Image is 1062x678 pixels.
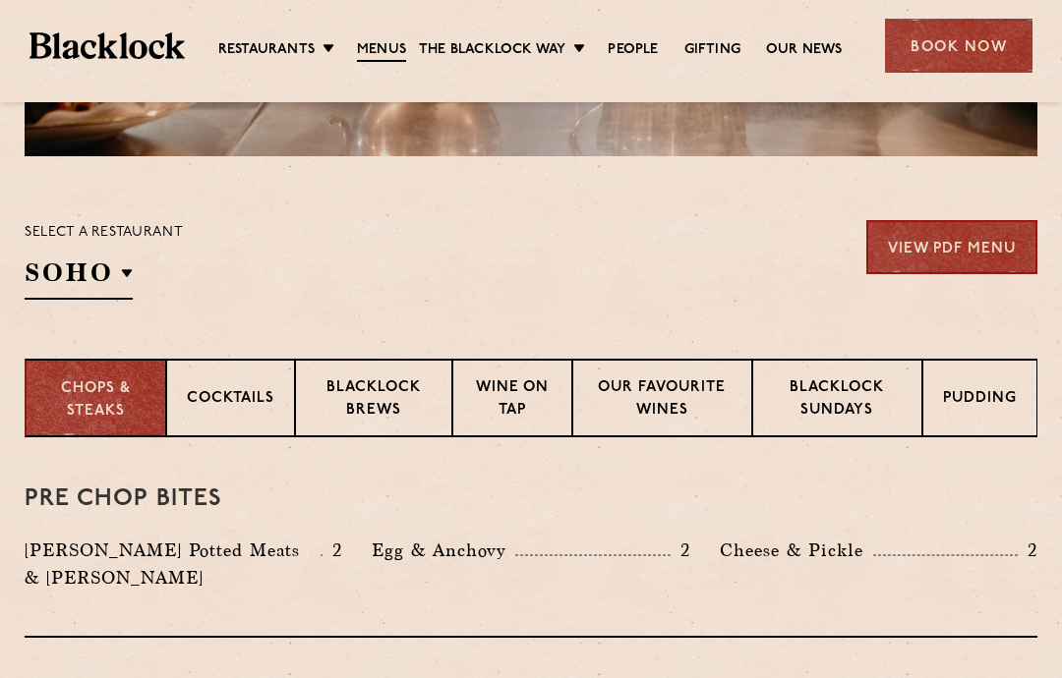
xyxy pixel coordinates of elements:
[773,377,902,424] p: Blacklock Sundays
[187,388,274,413] p: Cocktails
[25,486,1037,512] h3: Pre Chop Bites
[46,378,146,423] p: Chops & Steaks
[25,220,183,246] p: Select a restaurant
[608,40,658,60] a: People
[885,19,1032,73] div: Book Now
[29,32,185,59] img: BL_Textured_Logo-footer-cropped.svg
[671,537,690,563] p: 2
[766,40,843,60] a: Our News
[593,377,732,424] p: Our favourite wines
[25,537,321,592] p: [PERSON_NAME] Potted Meats & [PERSON_NAME]
[25,255,133,300] h2: SOHO
[720,537,873,564] p: Cheese & Pickle
[1018,537,1037,563] p: 2
[473,377,552,424] p: Wine on Tap
[316,377,432,424] p: Blacklock Brews
[357,40,406,62] a: Menus
[943,388,1017,413] p: Pudding
[684,40,740,60] a: Gifting
[419,40,565,60] a: The Blacklock Way
[323,537,342,563] p: 2
[866,220,1037,274] a: View PDF Menu
[218,40,315,60] a: Restaurants
[372,537,515,564] p: Egg & Anchovy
